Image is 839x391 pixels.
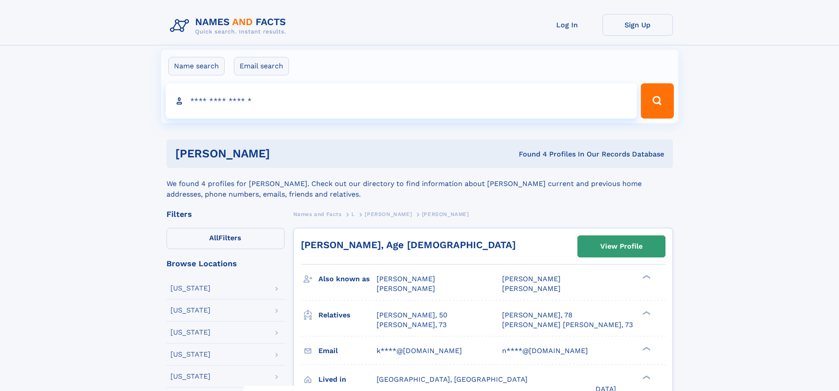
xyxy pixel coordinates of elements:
a: [PERSON_NAME], 78 [502,310,573,320]
h3: Relatives [318,308,377,323]
div: Found 4 Profiles In Our Records Database [394,149,664,159]
div: [US_STATE] [170,307,211,314]
span: [GEOGRAPHIC_DATA], [GEOGRAPHIC_DATA] [377,375,528,384]
span: L [351,211,355,217]
label: Name search [168,57,225,75]
a: [PERSON_NAME], 50 [377,310,447,320]
input: search input [166,83,637,119]
a: [PERSON_NAME], Age [DEMOGRAPHIC_DATA] [301,239,516,250]
h3: Also known as [318,272,377,287]
span: [PERSON_NAME] [377,275,435,283]
div: [US_STATE] [170,351,211,358]
div: [US_STATE] [170,285,211,292]
div: Browse Locations [166,260,285,268]
span: [PERSON_NAME] [422,211,469,217]
span: [PERSON_NAME] [502,275,561,283]
div: ❯ [640,374,651,380]
img: Logo Names and Facts [166,14,293,38]
a: [PERSON_NAME] [365,209,412,220]
span: [PERSON_NAME] [365,211,412,217]
div: ❯ [640,346,651,351]
div: ❯ [640,310,651,316]
label: Email search [234,57,289,75]
h3: Email [318,343,377,358]
a: L [351,209,355,220]
div: [US_STATE] [170,329,211,336]
div: [US_STATE] [170,373,211,380]
a: View Profile [578,236,665,257]
a: Sign Up [602,14,673,36]
div: Filters [166,210,285,218]
span: All [209,234,218,242]
a: [PERSON_NAME] [PERSON_NAME], 73 [502,320,633,330]
label: Filters [166,228,285,249]
a: Names and Facts [293,209,342,220]
button: Search Button [641,83,673,119]
div: We found 4 profiles for [PERSON_NAME]. Check out our directory to find information about [PERSON_... [166,168,673,200]
div: View Profile [600,236,643,257]
span: [PERSON_NAME] [502,284,561,293]
a: Log In [532,14,602,36]
a: [PERSON_NAME], 73 [377,320,447,330]
div: ❯ [640,274,651,280]
h1: [PERSON_NAME] [175,148,395,159]
h3: Lived in [318,372,377,387]
span: [PERSON_NAME] [377,284,435,293]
